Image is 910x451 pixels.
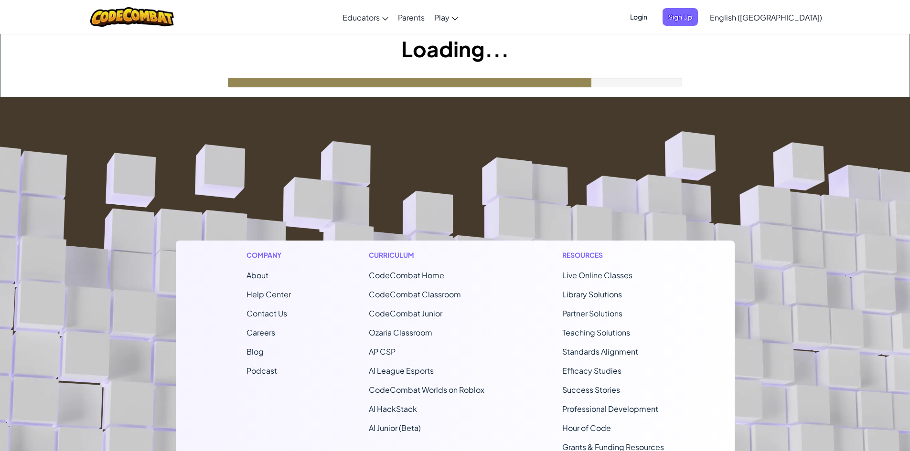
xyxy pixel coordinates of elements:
[343,12,380,22] span: Educators
[0,34,910,63] h1: Loading...
[562,366,621,376] a: Efficacy Studies
[246,327,275,337] a: Careers
[562,346,638,357] a: Standards Alignment
[562,289,622,299] a: Library Solutions
[369,346,396,357] a: AP CSP
[338,4,393,30] a: Educators
[705,4,827,30] a: English ([GEOGRAPHIC_DATA])
[90,7,174,27] img: CodeCombat logo
[246,250,291,260] h1: Company
[369,404,417,414] a: AI HackStack
[562,423,611,433] a: Hour of Code
[710,12,822,22] span: English ([GEOGRAPHIC_DATA])
[246,308,287,318] span: Contact Us
[369,385,484,395] a: CodeCombat Worlds on Roblox
[562,308,622,318] a: Partner Solutions
[369,250,484,260] h1: Curriculum
[369,289,461,299] a: CodeCombat Classroom
[369,366,434,376] a: AI League Esports
[624,8,653,26] button: Login
[369,327,432,337] a: Ozaria Classroom
[434,12,450,22] span: Play
[562,385,620,395] a: Success Stories
[246,366,277,376] a: Podcast
[562,270,632,280] a: Live Online Classes
[369,308,442,318] a: CodeCombat Junior
[393,4,429,30] a: Parents
[246,270,268,280] a: About
[246,289,291,299] a: Help Center
[369,423,421,433] a: AI Junior (Beta)
[562,327,630,337] a: Teaching Solutions
[246,346,264,357] a: Blog
[562,404,658,414] a: Professional Development
[562,250,664,260] h1: Resources
[369,270,444,280] span: CodeCombat Home
[429,4,463,30] a: Play
[663,8,698,26] button: Sign Up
